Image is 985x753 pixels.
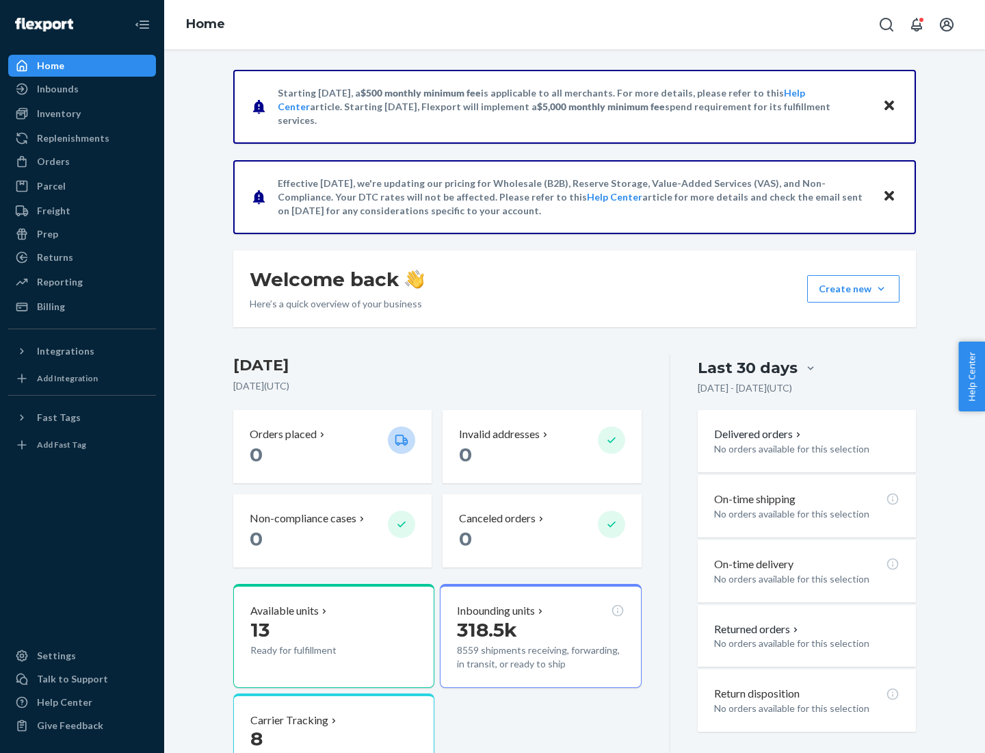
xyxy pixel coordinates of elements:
[714,622,801,637] button: Returned orders
[457,603,535,619] p: Inbounding units
[698,381,792,395] p: [DATE] - [DATE] ( UTC )
[37,179,66,193] div: Parcel
[233,355,642,376] h3: [DATE]
[37,204,70,218] div: Freight
[250,267,424,292] h1: Welcome back
[250,527,263,550] span: 0
[15,18,73,31] img: Flexport logo
[37,155,70,168] div: Orders
[250,603,319,619] p: Available units
[37,439,86,450] div: Add Fast Tag
[37,107,81,120] div: Inventory
[37,672,108,686] div: Talk to Support
[129,11,156,38] button: Close Navigation
[37,344,94,358] div: Integrations
[880,97,898,116] button: Close
[8,715,156,737] button: Give Feedback
[37,227,58,241] div: Prep
[8,175,156,197] a: Parcel
[8,103,156,125] a: Inventory
[250,618,270,641] span: 13
[8,368,156,390] a: Add Integration
[958,342,985,411] button: Help Center
[37,59,64,73] div: Home
[8,223,156,245] a: Prep
[8,434,156,456] a: Add Fast Tag
[405,270,424,289] img: hand-wave emoji
[186,16,225,31] a: Home
[714,686,800,702] p: Return disposition
[440,584,641,688] button: Inbounding units318.5k8559 shipments receiving, forwarding, in transit, or ready to ship
[8,691,156,713] a: Help Center
[175,5,236,44] ol: breadcrumbs
[8,78,156,100] a: Inbounds
[8,645,156,667] a: Settings
[8,340,156,362] button: Integrations
[250,511,356,526] p: Non-compliance cases
[8,668,156,690] a: Talk to Support
[457,618,517,641] span: 318.5k
[443,494,641,567] button: Canceled orders 0
[250,443,263,466] span: 0
[8,407,156,429] button: Fast Tags
[278,86,869,127] p: Starting [DATE], a is applicable to all merchants. For more details, please refer to this article...
[8,246,156,268] a: Returns
[8,296,156,318] a: Billing
[457,643,624,671] p: 8559 shipments receiving, forwarding, in transit, or ready to ship
[250,643,377,657] p: Ready for fulfillment
[250,713,328,728] p: Carrier Tracking
[37,719,103,732] div: Give Feedback
[37,411,81,424] div: Fast Tags
[37,649,76,663] div: Settings
[903,11,930,38] button: Open notifications
[714,637,899,650] p: No orders available for this selection
[250,426,317,442] p: Orders placed
[8,55,156,77] a: Home
[37,695,92,709] div: Help Center
[807,275,899,303] button: Create new
[587,191,642,203] a: Help Center
[8,271,156,293] a: Reporting
[233,494,432,567] button: Non-compliance cases 0
[233,584,434,688] button: Available units13Ready for fulfillment
[233,379,642,393] p: [DATE] ( UTC )
[459,511,536,526] p: Canceled orders
[714,492,796,507] p: On-time shipping
[698,357,798,379] div: Last 30 days
[233,410,432,483] button: Orders placed 0
[360,87,481,99] span: $500 monthly minimum fee
[37,251,73,264] div: Returns
[37,131,109,145] div: Replenishments
[459,527,472,550] span: 0
[714,442,899,456] p: No orders available for this selection
[37,275,83,289] div: Reporting
[8,151,156,173] a: Orders
[459,443,472,466] span: 0
[714,572,899,586] p: No orders available for this selection
[714,557,793,572] p: On-time delivery
[714,426,804,442] button: Delivered orders
[37,300,65,314] div: Billing
[880,187,898,207] button: Close
[37,82,79,96] div: Inbounds
[8,127,156,149] a: Replenishments
[537,101,665,112] span: $5,000 monthly minimum fee
[459,426,540,442] p: Invalid addresses
[278,177,869,218] p: Effective [DATE], we're updating our pricing for Wholesale (B2B), Reserve Storage, Value-Added Se...
[714,507,899,521] p: No orders available for this selection
[8,200,156,222] a: Freight
[714,702,899,715] p: No orders available for this selection
[933,11,960,38] button: Open account menu
[250,727,263,750] span: 8
[443,410,641,483] button: Invalid addresses 0
[37,372,98,384] div: Add Integration
[250,297,424,311] p: Here’s a quick overview of your business
[873,11,900,38] button: Open Search Box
